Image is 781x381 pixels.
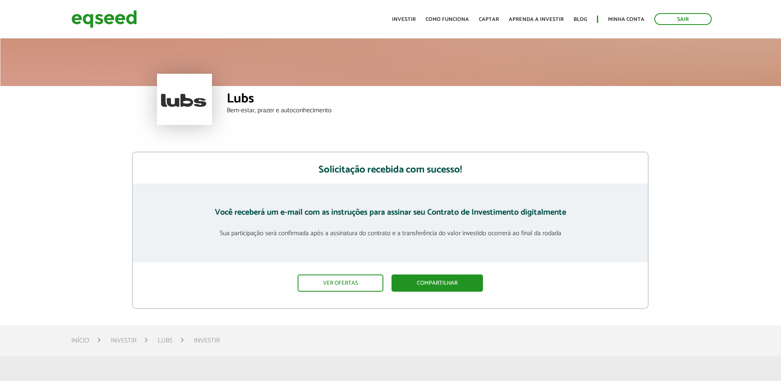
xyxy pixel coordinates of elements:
[654,13,712,25] a: Sair
[479,17,499,22] a: Captar
[133,152,648,184] h2: Solicitação recebida com sucesso!
[426,17,469,22] a: Como funciona
[158,338,173,344] a: Lubs
[298,274,383,292] a: Ver ofertas
[574,17,587,22] a: Blog
[174,229,607,237] p: Sua participação será confirmada após a assinatura do contrato e a transferência do valor investi...
[392,274,483,292] a: Compartilhar
[174,208,607,217] h3: Você receberá um e-mail com as instruções para assinar seu Contrato de Investimento digitalmente
[608,17,644,22] a: Minha conta
[227,92,624,107] div: Lubs
[111,338,137,344] a: Investir
[227,107,624,114] div: Bem-estar, prazer e autoconhecimento
[194,335,220,346] li: Investir
[509,17,564,22] a: Aprenda a investir
[71,8,137,30] img: EqSeed
[71,338,89,344] a: Início
[392,17,416,22] a: Investir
